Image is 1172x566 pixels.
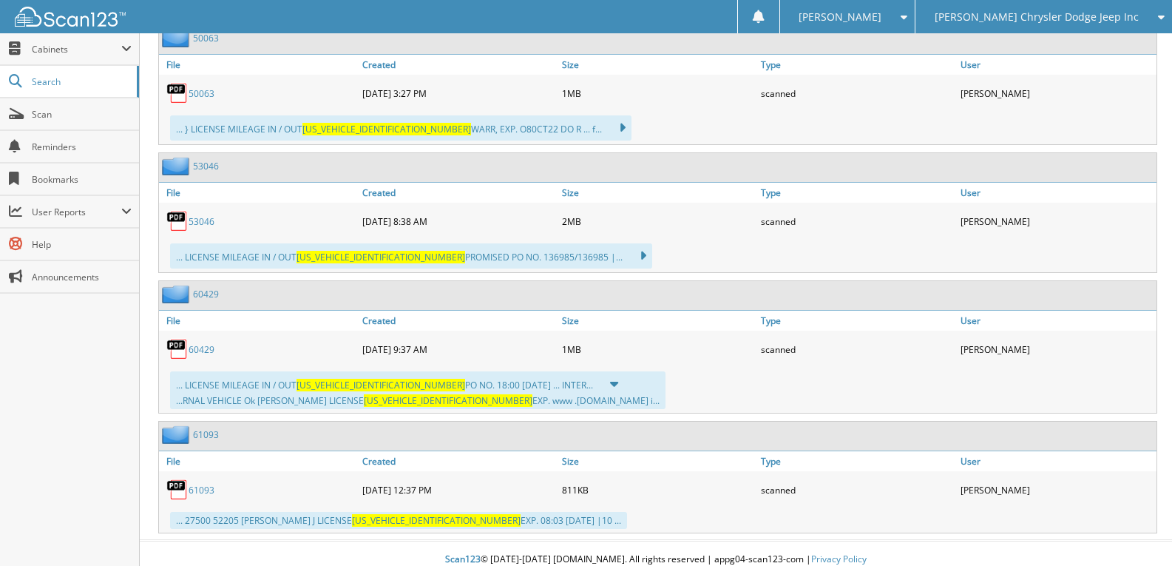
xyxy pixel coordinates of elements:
[193,32,219,44] a: 50063
[189,484,214,496] a: 61093
[359,311,558,331] a: Created
[302,123,471,135] span: [US_VEHICLE_IDENTIFICATION_NUMBER]
[359,206,558,236] div: [DATE] 8:38 AM
[799,13,881,21] span: [PERSON_NAME]
[166,338,189,360] img: PDF.png
[957,334,1156,364] div: [PERSON_NAME]
[957,78,1156,108] div: [PERSON_NAME]
[757,451,957,471] a: Type
[162,425,193,444] img: folder2.png
[757,78,957,108] div: scanned
[189,215,214,228] a: 53046
[359,475,558,505] div: [DATE] 12:37 PM
[757,334,957,364] div: scanned
[193,428,219,441] a: 61093
[162,157,193,175] img: folder2.png
[166,82,189,104] img: PDF.png
[364,394,532,407] span: [US_VEHICLE_IDENTIFICATION_NUMBER]
[558,475,758,505] div: 811KB
[352,514,521,527] span: [US_VEHICLE_IDENTIFICATION_NUMBER]
[359,55,558,75] a: Created
[757,475,957,505] div: scanned
[935,13,1139,21] span: [PERSON_NAME] Chrysler Dodge Jeep Inc
[558,206,758,236] div: 2MB
[32,141,132,153] span: Reminders
[159,451,359,471] a: File
[166,479,189,501] img: PDF.png
[957,475,1156,505] div: [PERSON_NAME]
[957,206,1156,236] div: [PERSON_NAME]
[558,183,758,203] a: Size
[297,251,465,263] span: [US_VEHICLE_IDENTIFICATION_NUMBER]
[32,271,132,283] span: Announcements
[193,160,219,172] a: 53046
[159,183,359,203] a: File
[32,206,121,218] span: User Reports
[170,371,665,409] div: ... LICENSE MILEAGE IN / OUT PO NO. 18:00 [DATE] ... INTER...
[359,183,558,203] a: Created
[558,334,758,364] div: 1MB
[957,183,1156,203] a: User
[32,108,132,121] span: Scan
[159,311,359,331] a: File
[757,55,957,75] a: Type
[15,7,126,27] img: scan123-logo-white.svg
[558,451,758,471] a: Size
[957,55,1156,75] a: User
[757,183,957,203] a: Type
[558,55,758,75] a: Size
[558,311,758,331] a: Size
[359,334,558,364] div: [DATE] 9:37 AM
[757,206,957,236] div: scanned
[32,173,132,186] span: Bookmarks
[170,243,652,269] div: ... LICENSE MILEAGE IN / OUT PROMISED PO NO. 136985/136985 |...
[189,87,214,100] a: 50063
[166,210,189,232] img: PDF.png
[176,394,660,407] div: ...RNAL VEHICLE Ok [PERSON_NAME] LICENSE EXP. www .[DOMAIN_NAME] i...
[957,451,1156,471] a: User
[297,379,465,391] span: [US_VEHICLE_IDENTIFICATION_NUMBER]
[359,451,558,471] a: Created
[170,512,627,529] div: ... 27500 52205 [PERSON_NAME] J LICENSE EXP. 08:03 [DATE] |10 ...
[159,55,359,75] a: File
[193,288,219,300] a: 60429
[445,553,481,565] span: Scan123
[811,553,867,565] a: Privacy Policy
[32,43,121,55] span: Cabinets
[162,285,193,303] img: folder2.png
[170,115,631,141] div: ... } LICENSE MILEAGE IN / OUT WARR, EXP. O80CT22 DO R ... f...
[189,343,214,356] a: 60429
[957,311,1156,331] a: User
[1098,495,1172,566] iframe: Chat Widget
[359,78,558,108] div: [DATE] 3:27 PM
[162,29,193,47] img: folder2.png
[558,78,758,108] div: 1MB
[32,238,132,251] span: Help
[757,311,957,331] a: Type
[32,75,129,88] span: Search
